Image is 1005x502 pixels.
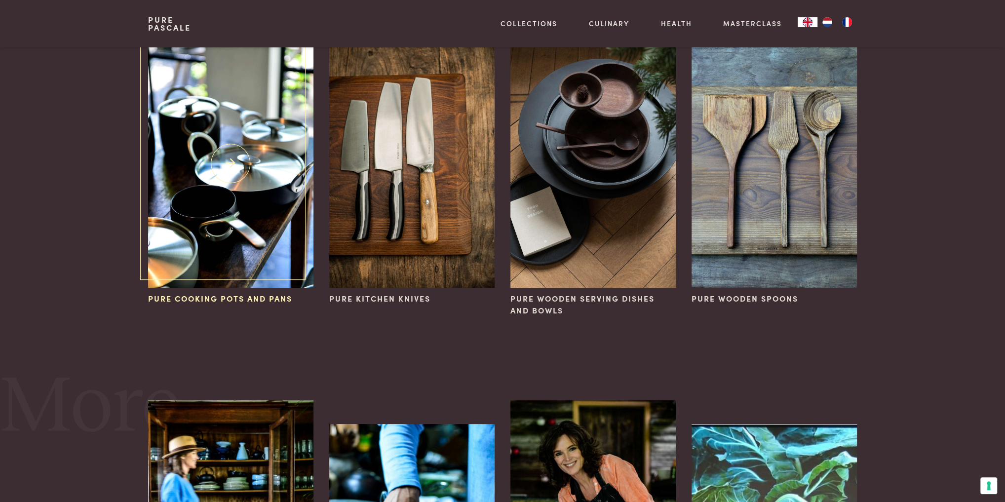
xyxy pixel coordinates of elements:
[798,17,817,27] div: Language
[661,18,692,29] a: Health
[148,16,191,32] a: PurePascale
[510,39,676,288] img: Pure wooden serving dishes and bowls
[692,39,857,305] a: Pure wooden spoons Pure wooden spoons
[692,39,857,288] img: Pure wooden spoons
[501,18,557,29] a: Collections
[980,477,997,494] button: Your consent preferences for tracking technologies
[817,17,837,27] a: NL
[148,293,292,305] span: Pure cooking pots and pans
[329,39,495,288] img: Pure kitchen knives
[817,17,857,27] ul: Language list
[798,17,817,27] a: EN
[837,17,857,27] a: FR
[692,293,798,305] span: Pure wooden spoons
[589,18,629,29] a: Culinary
[798,17,857,27] aside: Language selected: English
[329,293,430,305] span: Pure kitchen knives
[510,293,676,316] span: Pure wooden serving dishes and bowls
[510,39,676,316] a: Pure wooden serving dishes and bowls Pure wooden serving dishes and bowls
[723,18,782,29] a: Masterclass
[148,39,313,288] img: Pure cooking pots and pans
[148,39,313,305] a: Pure cooking pots and pans Pure cooking pots and pans
[329,39,495,305] a: Pure kitchen knives Pure kitchen knives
